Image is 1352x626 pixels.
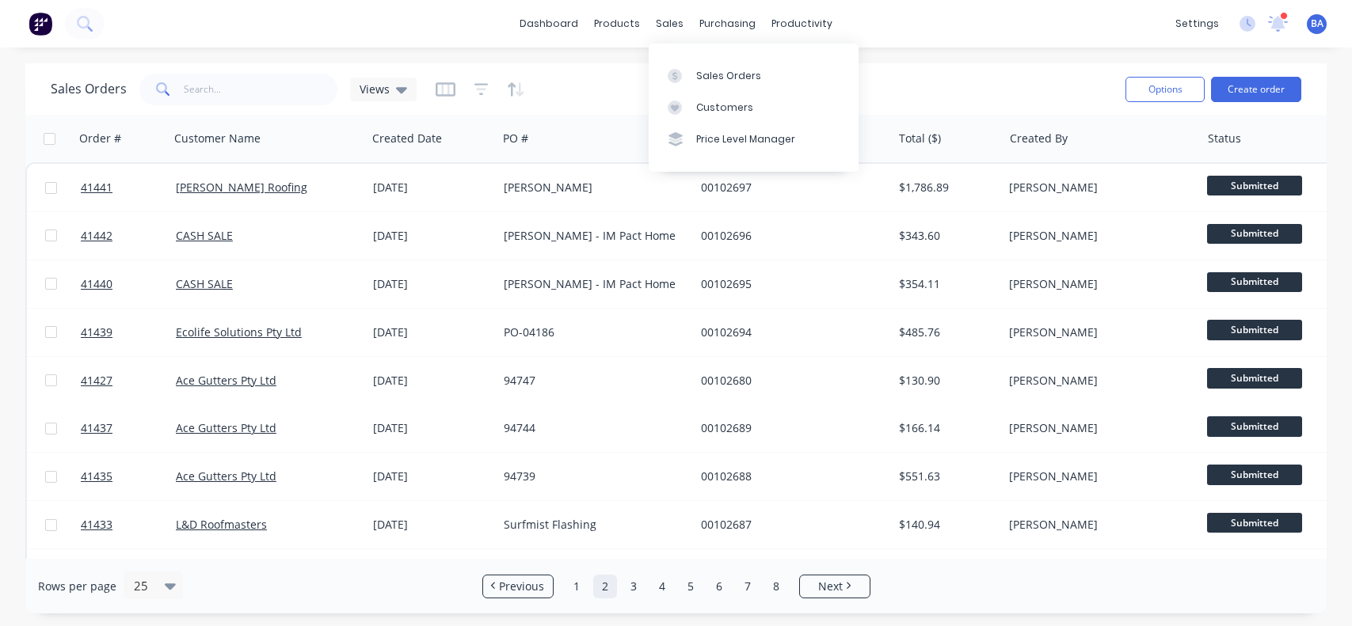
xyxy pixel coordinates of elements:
div: sales [648,12,691,36]
div: $130.90 [899,373,992,389]
span: Submitted [1207,176,1302,195]
div: [PERSON_NAME] [504,180,680,195]
span: Rows per page [38,579,116,594]
a: Next page [800,579,870,594]
div: [DATE] [373,324,491,340]
span: 41433 [81,517,112,533]
span: Submitted [1207,272,1302,292]
div: 00102694 [701,324,877,340]
div: 94747 [504,373,680,389]
span: BA [1311,17,1323,31]
div: [PERSON_NAME] [1009,228,1185,244]
div: 00102697 [701,180,877,195]
a: 41432 [81,549,176,597]
div: Order # [79,131,121,146]
div: Price Level Manager [696,132,795,146]
div: [PERSON_NAME] [1009,517,1185,533]
div: [DATE] [373,228,491,244]
a: Page 2 is your current page [593,575,617,598]
a: 41442 [81,212,176,260]
a: Page 3 [622,575,646,598]
div: [PERSON_NAME] - IM Pact Home [504,228,680,244]
span: 41437 [81,420,112,436]
div: 00102680 [701,373,877,389]
a: Ace Gutters Pty Ltd [176,420,276,435]
span: Submitted [1207,513,1302,533]
div: Sales Orders [696,69,761,83]
div: Total ($) [899,131,941,146]
span: 41435 [81,469,112,484]
span: 41427 [81,373,112,389]
ul: Pagination [476,575,877,598]
div: 00102687 [701,517,877,533]
div: [DATE] [373,373,491,389]
div: $140.94 [899,517,992,533]
input: Search... [184,74,338,105]
span: 41439 [81,324,112,340]
a: 41441 [81,164,176,211]
a: Sales Orders [649,59,859,91]
a: Customers [649,92,859,123]
div: [PERSON_NAME] [1009,469,1185,484]
div: [DATE] [373,420,491,436]
span: Submitted [1207,320,1302,340]
div: Status [1208,131,1241,146]
a: 41427 [81,357,176,404]
span: 41442 [81,228,112,244]
div: 00102688 [701,469,877,484]
div: $354.11 [899,276,992,292]
a: 41437 [81,404,176,452]
button: Create order [1211,77,1301,102]
div: Created By [1010,131,1068,146]
a: Page 8 [764,575,788,598]
div: $485.76 [899,324,992,340]
div: purchasing [691,12,764,36]
span: Previous [499,579,544,594]
div: 00102689 [701,420,877,436]
div: products [586,12,648,36]
div: 94739 [504,469,680,484]
span: Views [360,81,390,97]
a: 41440 [81,260,176,308]
a: [PERSON_NAME] Roofing [176,180,307,195]
span: Submitted [1207,416,1302,436]
div: [PERSON_NAME] [1009,373,1185,389]
a: Ace Gutters Pty Ltd [176,373,276,388]
div: $551.63 [899,469,992,484]
h1: Sales Orders [51,82,127,97]
div: Surfmist Flashing [504,517,680,533]
a: Ace Gutters Pty Ltd [176,469,276,484]
div: [DATE] [373,276,491,292]
button: Options [1125,77,1205,102]
span: 41441 [81,180,112,195]
div: 00102695 [701,276,877,292]
div: $343.60 [899,228,992,244]
span: Submitted [1207,465,1302,484]
div: [DATE] [373,517,491,533]
a: 41439 [81,309,176,356]
a: Page 7 [736,575,760,598]
a: Ecolife Solutions Pty Ltd [176,324,302,340]
div: [PERSON_NAME] [1009,324,1185,340]
div: 94744 [504,420,680,436]
span: 41440 [81,276,112,292]
div: 00102696 [701,228,877,244]
div: $1,786.89 [899,180,992,195]
a: 41435 [81,453,176,500]
div: [DATE] [373,469,491,484]
a: L&D Roofmasters [176,517,267,532]
a: dashboard [512,12,586,36]
div: $166.14 [899,420,992,436]
a: Price Level Manager [649,123,859,155]
div: productivity [764,12,840,36]
a: CASH SALE [176,276,233,291]
div: [DATE] [373,180,491,195]
div: Customers [696,101,753,115]
a: Page 4 [650,575,674,598]
img: Factory [29,12,52,36]
div: Customer Name [174,131,261,146]
span: Submitted [1207,368,1302,388]
span: Next [818,579,843,594]
div: settings [1167,12,1227,36]
div: PO # [503,131,528,146]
